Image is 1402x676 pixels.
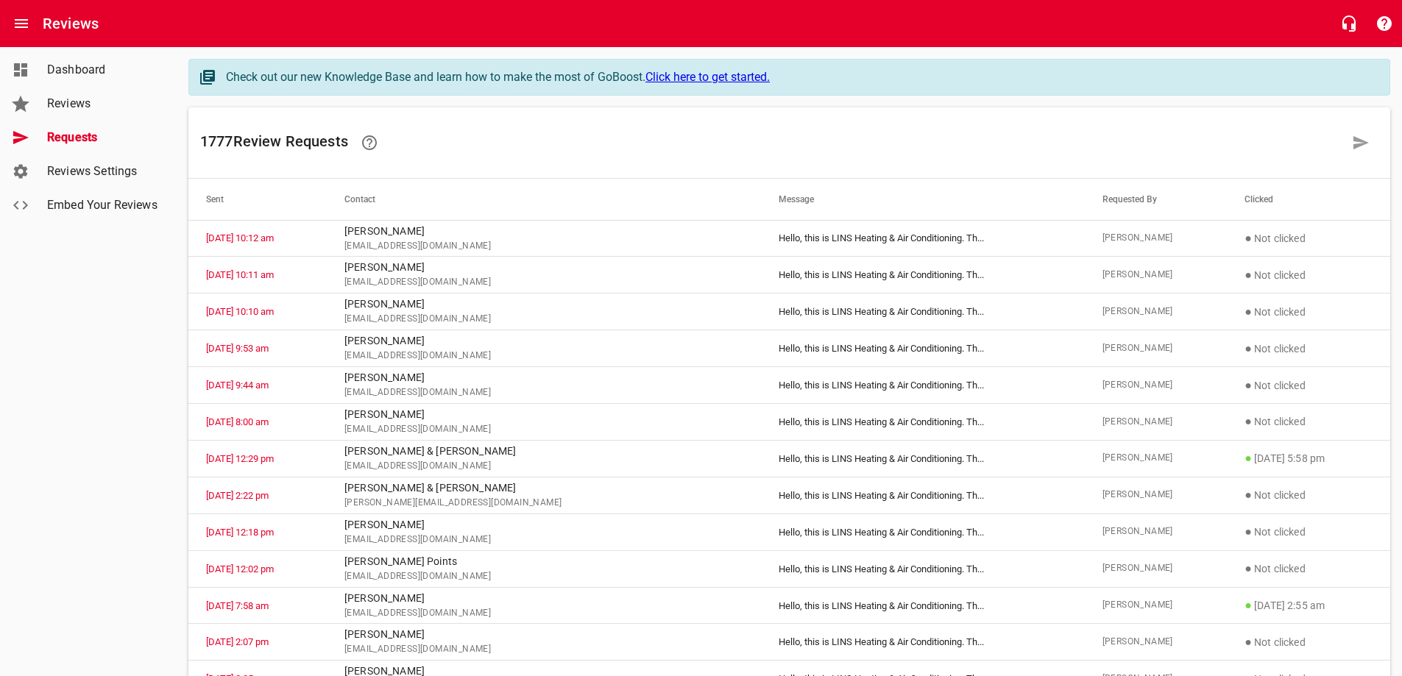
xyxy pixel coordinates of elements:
[1102,524,1210,539] span: [PERSON_NAME]
[344,459,743,474] span: [EMAIL_ADDRESS][DOMAIN_NAME]
[206,306,274,317] a: [DATE] 10:10 am
[1245,486,1373,504] p: Not clicked
[206,527,274,538] a: [DATE] 12:18 pm
[344,569,743,584] span: [EMAIL_ADDRESS][DOMAIN_NAME]
[344,591,743,606] p: [PERSON_NAME]
[1245,598,1252,612] span: ●
[344,627,743,642] p: [PERSON_NAME]
[1245,451,1252,465] span: ●
[344,370,743,385] p: [PERSON_NAME]
[1102,268,1210,282] span: [PERSON_NAME]
[344,422,743,437] span: [EMAIL_ADDRESS][DOMAIN_NAME]
[1245,378,1252,392] span: ●
[1367,6,1402,41] button: Support Portal
[1245,633,1373,651] p: Not clicked
[761,513,1084,550] td: Hello, this is LINS Heating & Air Conditioning. Th ...
[206,600,269,611] a: [DATE] 7:58 am
[327,179,761,220] th: Contact
[761,550,1084,587] td: Hello, this is LINS Heating & Air Conditioning. Th ...
[206,269,274,280] a: [DATE] 10:11 am
[1102,305,1210,319] span: [PERSON_NAME]
[1245,303,1373,321] p: Not clicked
[1245,561,1252,575] span: ●
[1102,378,1210,393] span: [PERSON_NAME]
[1245,414,1252,428] span: ●
[1245,597,1373,614] p: [DATE] 2:55 am
[344,444,743,459] p: [PERSON_NAME] & [PERSON_NAME]
[1102,488,1210,502] span: [PERSON_NAME]
[344,260,743,275] p: [PERSON_NAME]
[200,125,1343,160] h6: 1777 Review Request s
[206,490,269,501] a: [DATE] 2:22 pm
[344,407,743,422] p: [PERSON_NAME]
[1102,635,1210,650] span: [PERSON_NAME]
[344,385,743,400] span: [EMAIL_ADDRESS][DOMAIN_NAME]
[344,496,743,510] span: [PERSON_NAME][EMAIL_ADDRESS][DOMAIN_NAME]
[761,624,1084,661] td: Hello, this is LINS Heating & Air Conditioning. Th ...
[188,179,327,220] th: Sent
[761,330,1084,367] td: Hello, this is LINS Heating & Air Conditioning. Th ...
[1245,488,1252,502] span: ●
[344,239,743,254] span: [EMAIL_ADDRESS][DOMAIN_NAME]
[761,220,1084,257] td: Hello, this is LINS Heating & Air Conditioning. Th ...
[344,517,743,533] p: [PERSON_NAME]
[1245,268,1252,282] span: ●
[226,68,1375,86] div: Check out our new Knowledge Base and learn how to make the most of GoBoost.
[1331,6,1367,41] button: Live Chat
[344,533,743,547] span: [EMAIL_ADDRESS][DOMAIN_NAME]
[1245,340,1373,357] p: Not clicked
[344,606,743,621] span: [EMAIL_ADDRESS][DOMAIN_NAME]
[1102,598,1210,613] span: [PERSON_NAME]
[206,416,269,427] a: [DATE] 8:00 am
[761,293,1084,330] td: Hello, this is LINS Heating & Air Conditioning. Th ...
[761,587,1084,624] td: Hello, this is LINS Heating & Air Conditioning. Th ...
[1245,635,1252,649] span: ●
[4,6,39,41] button: Open drawer
[1245,524,1252,538] span: ●
[47,129,159,146] span: Requests
[47,163,159,180] span: Reviews Settings
[645,70,770,84] a: Click here to get started.
[1245,523,1373,541] p: Not clicked
[344,642,743,657] span: [EMAIL_ADDRESS][DOMAIN_NAME]
[1102,231,1210,246] span: [PERSON_NAME]
[1343,125,1378,160] a: Request a review
[47,95,159,113] span: Reviews
[1085,179,1228,220] th: Requested By
[1245,560,1373,577] p: Not clicked
[761,404,1084,441] td: Hello, this is LINS Heating & Air Conditioning. Th ...
[344,296,743,312] p: [PERSON_NAME]
[1245,377,1373,394] p: Not clicked
[761,257,1084,293] td: Hello, this is LINS Heating & Air Conditioning. Th ...
[1102,341,1210,356] span: [PERSON_NAME]
[47,61,159,79] span: Dashboard
[1245,341,1252,355] span: ●
[206,232,274,243] a: [DATE] 10:12 am
[761,477,1084,513] td: Hello, this is LINS Heating & Air Conditioning. Th ...
[344,224,743,239] p: [PERSON_NAME]
[43,12,99,35] h6: Reviews
[47,196,159,214] span: Embed Your Reviews
[344,349,743,363] span: [EMAIL_ADDRESS][DOMAIN_NAME]
[206,563,274,574] a: [DATE] 12:02 pm
[1227,179,1390,220] th: Clicked
[761,440,1084,477] td: Hello, this is LINS Heating & Air Conditioning. Th ...
[761,179,1084,220] th: Message
[761,367,1084,404] td: Hello, this is LINS Heating & Air Conditioning. Th ...
[1245,449,1373,467] p: [DATE] 5:58 pm
[344,554,743,569] p: [PERSON_NAME] Points
[344,333,743,349] p: [PERSON_NAME]
[206,453,274,464] a: [DATE] 12:29 pm
[1245,413,1373,430] p: Not clicked
[1102,415,1210,430] span: [PERSON_NAME]
[344,312,743,327] span: [EMAIL_ADDRESS][DOMAIN_NAME]
[1245,230,1373,247] p: Not clicked
[1102,561,1210,576] span: [PERSON_NAME]
[344,480,743,496] p: [PERSON_NAME] & [PERSON_NAME]
[206,636,269,647] a: [DATE] 2:07 pm
[206,380,269,391] a: [DATE] 9:44 am
[352,125,387,160] a: Learn how requesting reviews can improve your online presence
[1102,451,1210,466] span: [PERSON_NAME]
[206,343,269,354] a: [DATE] 9:53 am
[1245,266,1373,284] p: Not clicked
